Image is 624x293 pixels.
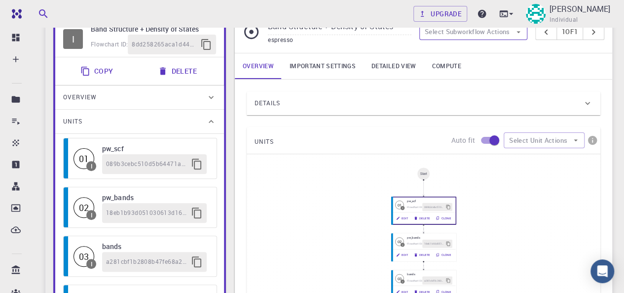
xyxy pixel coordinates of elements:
span: Details [255,95,280,111]
div: 01 [395,201,404,209]
div: Details [247,91,600,115]
button: info [585,132,600,148]
span: Units [63,114,82,129]
button: Delete [152,61,205,81]
span: Idle [73,197,94,218]
div: Start [420,172,427,175]
p: [PERSON_NAME] [550,3,610,15]
div: Open Intercom Messenger [590,259,614,283]
div: I [402,244,403,246]
span: Idle [395,201,404,209]
img: Muhammadjon Yarov [526,4,546,24]
span: 8dd258265aca1d443d606ea0 [132,40,196,49]
span: Flowchart ID: [91,40,128,48]
a: Compute [424,53,469,79]
span: Поддержка [16,7,70,16]
div: 01Ipw_scfFlowchart ID:089b3cebc510d5b64471afb5EditDeleteClone [391,196,456,225]
button: Copy [74,61,121,81]
h6: bands [102,241,207,252]
h6: pw_scf [102,143,207,154]
p: Auto fit [451,135,475,145]
span: Overview [63,89,97,105]
span: Idle [63,29,83,49]
button: Edit [394,251,411,259]
span: Individual [550,15,578,25]
div: 03 [395,274,404,283]
span: UNITS [255,134,274,150]
div: I [63,29,83,49]
a: Important settings [282,53,364,79]
div: 02Ipw_bandsFlowchart ID:18eb1b93d051030613d16e2dEditDeleteClone [391,233,456,262]
img: logo [8,9,22,19]
button: 1of1 [556,24,584,40]
span: 18eb1b93d051030613d16e2d [424,242,444,246]
div: I [91,212,92,218]
div: I [91,163,92,169]
div: I [91,261,92,267]
span: espresso [268,36,293,43]
div: Units [55,110,224,133]
button: Select Subworkflow Actions [419,24,527,40]
span: a281cbf1b2808b47fe68a288 [106,257,187,267]
div: I [402,207,403,209]
div: Overview [55,85,224,109]
span: Idle [73,246,94,267]
h6: bands [407,272,452,276]
div: I [402,280,403,283]
button: Edit [394,214,411,222]
span: 18eb1b93d051030613d16e2d [106,208,187,218]
button: Clone [433,214,454,222]
h6: pw_bands [102,192,207,203]
h6: Band Structure + Density of States [91,24,216,35]
button: Select Unit Actions [504,132,585,148]
span: Flowchart ID: [407,279,422,282]
a: Upgrade [413,6,467,22]
div: pager [535,24,605,40]
span: 089b3cebc510d5b64471afb5 [424,205,444,209]
span: Idle [395,237,404,246]
div: 02 [73,197,94,218]
span: a281cbf1b2808b47fe68a288 [424,279,444,283]
button: Delete [411,214,433,222]
button: Delete [411,251,433,259]
span: 089b3cebc510d5b64471afb5 [106,159,187,169]
div: 02 [395,237,404,246]
div: Start [417,167,430,180]
div: 03 [73,246,94,267]
span: Flowchart ID: [407,205,422,209]
span: Flowchart ID: [407,242,422,246]
button: Clone [433,251,454,259]
h6: pw_scf [407,199,452,203]
a: Detailed view [364,53,424,79]
div: 01 [73,148,94,169]
a: Overview [235,53,282,79]
span: Idle [395,274,404,283]
span: Idle [73,148,94,169]
h6: pw_bands [407,235,452,240]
